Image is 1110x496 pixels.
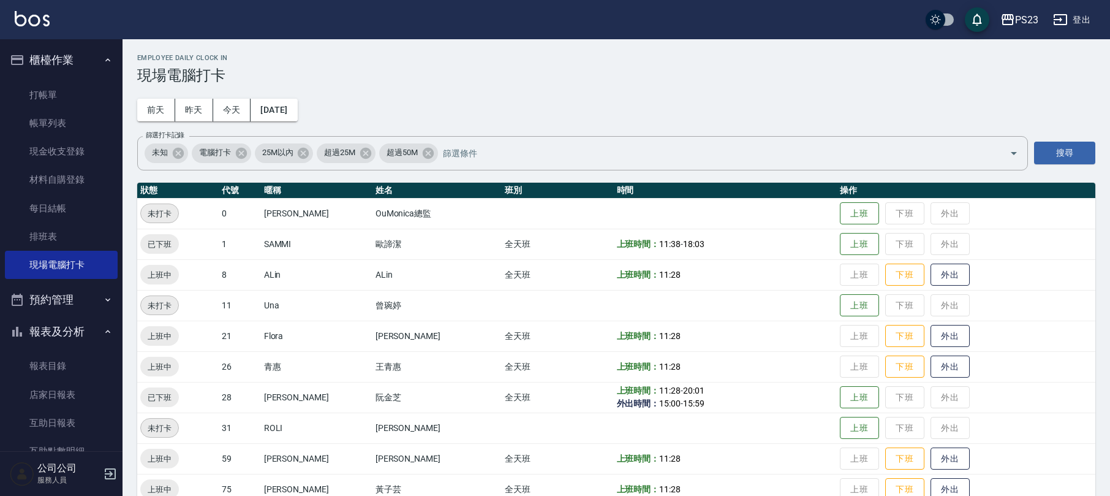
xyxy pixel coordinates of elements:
[219,382,261,413] td: 28
[219,183,261,199] th: 代號
[5,194,118,223] a: 每日結帳
[372,382,502,413] td: 阮金芝
[219,198,261,229] td: 0
[502,443,613,474] td: 全天班
[5,381,118,409] a: 店家日報表
[372,198,502,229] td: OuMonica總監
[137,183,219,199] th: 狀態
[261,351,372,382] td: 青惠
[251,99,297,121] button: [DATE]
[192,147,238,159] span: 電腦打卡
[261,443,372,474] td: [PERSON_NAME]
[440,142,988,164] input: 篩選條件
[617,270,660,280] b: 上班時間：
[372,443,502,474] td: [PERSON_NAME]
[502,229,613,259] td: 全天班
[37,475,100,486] p: 服務人員
[502,183,613,199] th: 班別
[372,290,502,321] td: 曾琬婷
[617,386,660,395] b: 上班時間：
[1004,143,1024,163] button: Open
[840,294,879,317] button: 上班
[372,229,502,259] td: 歐諦潔
[885,448,924,470] button: 下班
[5,44,118,76] button: 櫃檯作業
[885,356,924,378] button: 下班
[502,382,613,413] td: 全天班
[146,131,184,140] label: 篩選打卡記錄
[1048,9,1095,31] button: 登出
[255,147,301,159] span: 25M以內
[931,264,970,286] button: 外出
[1015,12,1038,28] div: PS23
[5,223,118,251] a: 排班表
[372,321,502,351] td: [PERSON_NAME]
[140,269,179,281] span: 上班中
[683,399,704,408] span: 15:59
[261,183,372,199] th: 暱稱
[140,238,179,251] span: 已下班
[372,259,502,290] td: ALin
[659,386,681,395] span: 11:28
[140,361,179,373] span: 上班中
[255,143,314,163] div: 25M以內
[5,284,118,316] button: 預約管理
[840,202,879,225] button: 上班
[614,183,837,199] th: 時間
[317,147,363,159] span: 超過25M
[5,109,118,137] a: 帳單列表
[261,290,372,321] td: Una
[5,81,118,109] a: 打帳單
[1034,142,1095,164] button: 搜尋
[372,413,502,443] td: [PERSON_NAME]
[140,391,179,404] span: 已下班
[931,325,970,348] button: 外出
[837,183,1095,199] th: 操作
[502,351,613,382] td: 全天班
[885,325,924,348] button: 下班
[261,413,372,443] td: ROLI
[219,290,261,321] td: 11
[145,143,188,163] div: 未知
[885,264,924,286] button: 下班
[659,331,681,341] span: 11:28
[5,137,118,166] a: 現金收支登錄
[5,352,118,380] a: 報表目錄
[5,251,118,279] a: 現場電腦打卡
[372,351,502,382] td: 王青惠
[995,7,1043,32] button: PS23
[317,143,376,163] div: 超過25M
[140,452,179,465] span: 上班中
[617,399,660,408] b: 外出時間：
[5,437,118,465] a: 互助點數明細
[219,259,261,290] td: 8
[659,399,681,408] span: 15:00
[261,382,372,413] td: [PERSON_NAME]
[5,409,118,437] a: 互助日報表
[145,147,175,159] span: 未知
[5,166,118,194] a: 材料自購登錄
[372,183,502,199] th: 姓名
[683,239,704,249] span: 18:03
[617,331,660,341] b: 上班時間：
[219,229,261,259] td: 1
[37,462,100,475] h5: 公司公司
[261,229,372,259] td: SAMMI
[261,259,372,290] td: ALin
[219,413,261,443] td: 31
[219,321,261,351] td: 21
[617,454,660,464] b: 上班時間：
[617,362,660,372] b: 上班時間：
[659,270,681,280] span: 11:28
[5,316,118,348] button: 報表及分析
[15,11,50,26] img: Logo
[502,321,613,351] td: 全天班
[614,229,837,259] td: -
[617,239,660,249] b: 上班時間：
[137,54,1095,62] h2: Employee Daily Clock In
[683,386,704,395] span: 20:01
[213,99,251,121] button: 今天
[931,448,970,470] button: 外出
[379,147,425,159] span: 超過50M
[141,299,178,312] span: 未打卡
